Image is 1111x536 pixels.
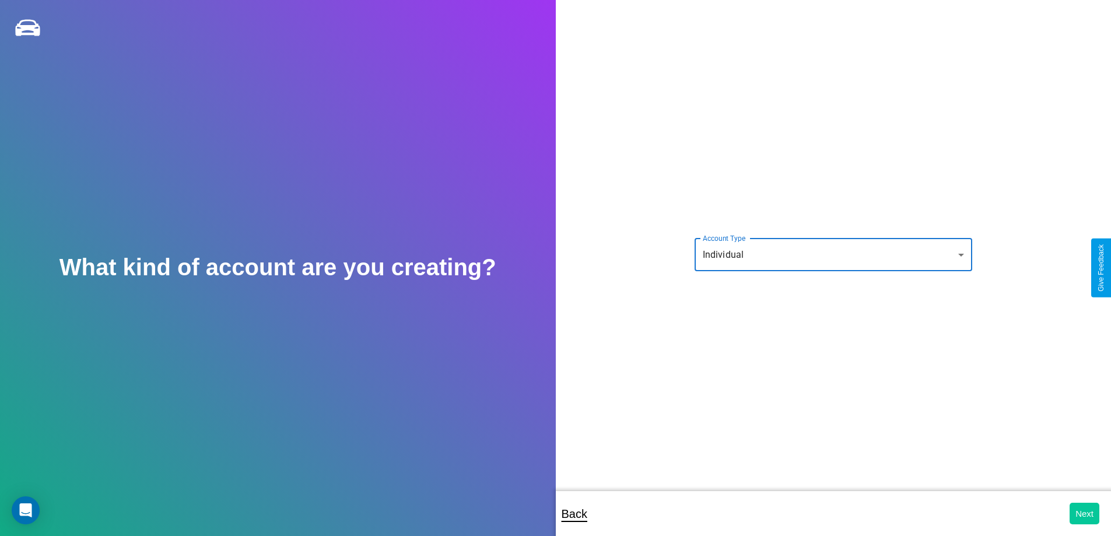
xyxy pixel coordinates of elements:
[703,233,745,243] label: Account Type
[12,496,40,524] div: Open Intercom Messenger
[1070,503,1099,524] button: Next
[59,254,496,281] h2: What kind of account are you creating?
[562,503,587,524] p: Back
[1097,244,1105,292] div: Give Feedback
[695,239,972,271] div: Individual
